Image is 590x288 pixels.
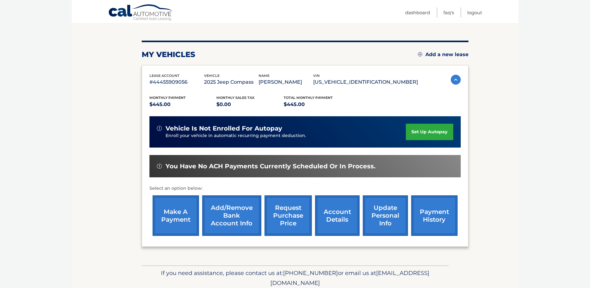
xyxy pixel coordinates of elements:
span: name [259,73,269,78]
p: $0.00 [216,100,284,109]
a: Cal Automotive [108,4,173,22]
p: If you need assistance, please contact us at: or email us at [146,268,445,288]
img: add.svg [418,52,422,56]
span: You have no ACH payments currently scheduled or in process. [166,162,375,170]
img: accordion-active.svg [451,75,461,85]
a: account details [315,195,360,236]
a: FAQ's [443,7,454,18]
span: Monthly sales Tax [216,95,255,100]
span: [EMAIL_ADDRESS][DOMAIN_NAME] [270,269,429,286]
p: $445.00 [284,100,351,109]
a: make a payment [153,195,199,236]
a: Add/Remove bank account info [202,195,261,236]
a: payment history [411,195,458,236]
a: request purchase price [264,195,312,236]
a: Dashboard [405,7,430,18]
a: Logout [467,7,482,18]
p: $445.00 [149,100,217,109]
span: vehicle [204,73,220,78]
span: lease account [149,73,180,78]
p: [US_VEHICLE_IDENTIFICATION_NUMBER] [313,78,418,86]
p: #44455909056 [149,78,204,86]
p: [PERSON_NAME] [259,78,313,86]
span: [PHONE_NUMBER] [283,269,338,277]
span: Monthly Payment [149,95,186,100]
p: 2025 Jeep Compass [204,78,259,86]
span: vehicle is not enrolled for autopay [166,125,282,132]
h2: my vehicles [142,50,195,59]
span: Total Monthly Payment [284,95,333,100]
p: Select an option below: [149,185,461,192]
a: Add a new lease [418,51,468,58]
span: vin [313,73,320,78]
p: Enroll your vehicle in automatic recurring payment deduction. [166,132,406,139]
a: update personal info [363,195,408,236]
a: set up autopay [406,124,453,140]
img: alert-white.svg [157,126,162,131]
img: alert-white.svg [157,164,162,169]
